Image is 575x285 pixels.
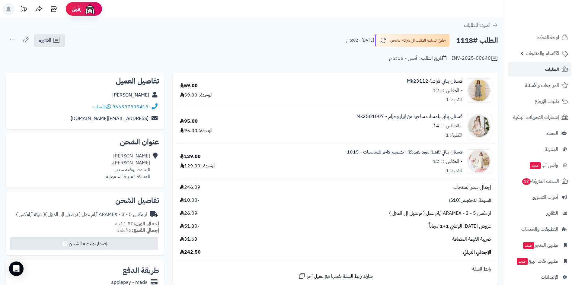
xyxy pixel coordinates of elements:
[16,211,147,218] div: ارامكس ARAMEX - 3 - 5 أيام عمل ( توصيل الى المنزل )
[123,267,159,274] h2: طريقة الدفع
[508,222,571,236] a: التطبيقات والخدمات
[11,138,159,146] h2: عنوان الشحن
[452,236,491,243] span: ضريبة القيمة المضافة
[529,161,558,169] span: وآتس آب
[508,62,571,77] a: الطلبات
[71,115,149,122] a: [EMAIL_ADDRESS][DOMAIN_NAME]
[508,270,571,284] a: الإعدادات
[433,122,462,129] small: - المقاس : : 14
[9,261,24,276] div: Open Intercom Messenger
[11,197,159,204] h2: تفاصيل الشحن
[546,129,558,138] span: العملاء
[467,114,491,138] img: 1739175624-IMG_7278-90x90.jpeg
[541,273,558,281] span: الإعدادات
[180,82,198,89] div: 59.00
[433,158,462,165] small: - المقاس : : 12
[446,97,462,103] div: الكمية: 1
[508,254,571,268] a: تطبيق نقاط البيعجديد
[106,153,150,180] div: [PERSON_NAME] [PERSON_NAME]، اليمامة، روضة سدير المملكة العربية السعودية
[513,113,559,122] span: إشعارات التحويلات البنكية
[456,34,498,47] h2: الطلب #1118
[508,30,571,45] a: لوحة التحكم
[545,145,558,154] span: المدونة
[298,272,373,280] a: شارك رابط السلة نفسها مع عميل آخر
[463,249,491,256] span: الإجمالي النهائي
[530,162,541,169] span: جديد
[508,110,571,125] a: إشعارات التحويلات البنكية
[508,190,571,204] a: أدوات التسويق
[72,5,81,13] span: رفيق
[516,257,558,265] span: تطبيق نقاط البيع
[446,132,462,139] div: الكمية: 1
[16,211,45,218] span: ( شركة أرامكس )
[407,78,462,85] a: فستان بناتي فراشة Mk23112
[389,210,491,217] span: ارامكس ARAMEX - 3 - 5 أيام عمل ( توصيل الى المنزل )
[39,37,51,44] span: الفاتورة
[517,258,528,265] span: جديد
[446,167,462,174] div: الكمية: 1
[34,34,65,47] a: الفاتورة
[180,249,201,256] span: 242.50
[132,227,159,234] strong: إجمالي القطع:
[347,149,462,156] a: فستان بناتي نقشة مورد بفيونكة | تصميم فاخر للمناسبات - 1015
[114,220,159,227] small: 1.50 كجم
[464,22,498,29] a: العودة للطلبات
[180,223,199,230] span: -51.30
[547,209,558,217] span: التقارير
[449,197,491,204] span: قسيمة التخفيض(S10)
[112,103,149,110] a: 966597895413
[11,78,159,85] h2: تفاصيل العميل
[180,184,200,191] span: 246.09
[356,113,462,120] a: فستان بناتي بلمسات ساحرة مع ازرار وحزام - Mk2501007
[429,223,491,230] span: عروض [DATE] الوطني 1+1 مجاناً
[180,163,216,169] div: الوحدة: 129.00
[532,193,558,201] span: أدوات التسويق
[508,94,571,109] a: طلبات الإرجاع
[508,78,571,93] a: المراجعات والأسئلة
[452,55,498,62] div: INV-2025-00640
[467,149,491,173] img: 1757260739-IMG_7368-90x90.jpeg
[522,178,531,185] span: 18
[508,206,571,220] a: التقارير
[508,142,571,157] a: المدونة
[375,34,450,47] button: جاري تسليم الطلب الى شركة الشحن
[508,238,571,252] a: تطبيق المتجرجديد
[117,227,159,234] small: 3 قطعة
[522,241,558,249] span: تطبيق المتجر
[180,197,199,204] span: -10.00
[521,225,558,233] span: التطبيقات والخدمات
[433,87,462,94] small: - المقاس : : 12
[180,127,212,134] div: الوحدة: 95.00
[453,184,491,191] span: إجمالي سعر المنتجات
[508,126,571,141] a: العملاء
[180,118,198,125] div: 95.00
[526,49,559,58] span: الأقسام والمنتجات
[389,55,446,62] div: تاريخ الطلب : أمس - 2:15 م
[180,210,197,217] span: 26.09
[93,103,111,110] a: واتساب
[134,220,159,227] strong: إجمالي الوزن:
[464,22,490,29] span: العودة للطلبات
[112,91,149,99] a: [PERSON_NAME]
[525,81,559,90] span: المراجعات والأسئلة
[84,3,96,15] img: ai-face.png
[180,153,201,160] div: 129.00
[346,37,374,43] small: [DATE] - 6:02 م
[534,17,569,30] img: logo-2.png
[537,33,559,42] span: لوحة التحكم
[307,273,373,280] span: شارك رابط السلة نفسها مع عميل آخر
[16,3,31,17] a: تحديثات المنصة
[10,237,158,250] button: إصدار بوليصة الشحن
[508,174,571,188] a: السلات المتروكة18
[180,92,212,99] div: الوحدة: 59.00
[175,266,496,273] div: رابط السلة
[467,78,491,103] img: 1733843817-IMG_1070-90x90.jpeg
[545,65,559,74] span: الطلبات
[180,236,197,243] span: 31.63
[522,177,559,185] span: السلات المتروكة
[508,158,571,173] a: وآتس آبجديد
[523,242,534,249] span: جديد
[535,97,559,106] span: طلبات الإرجاع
